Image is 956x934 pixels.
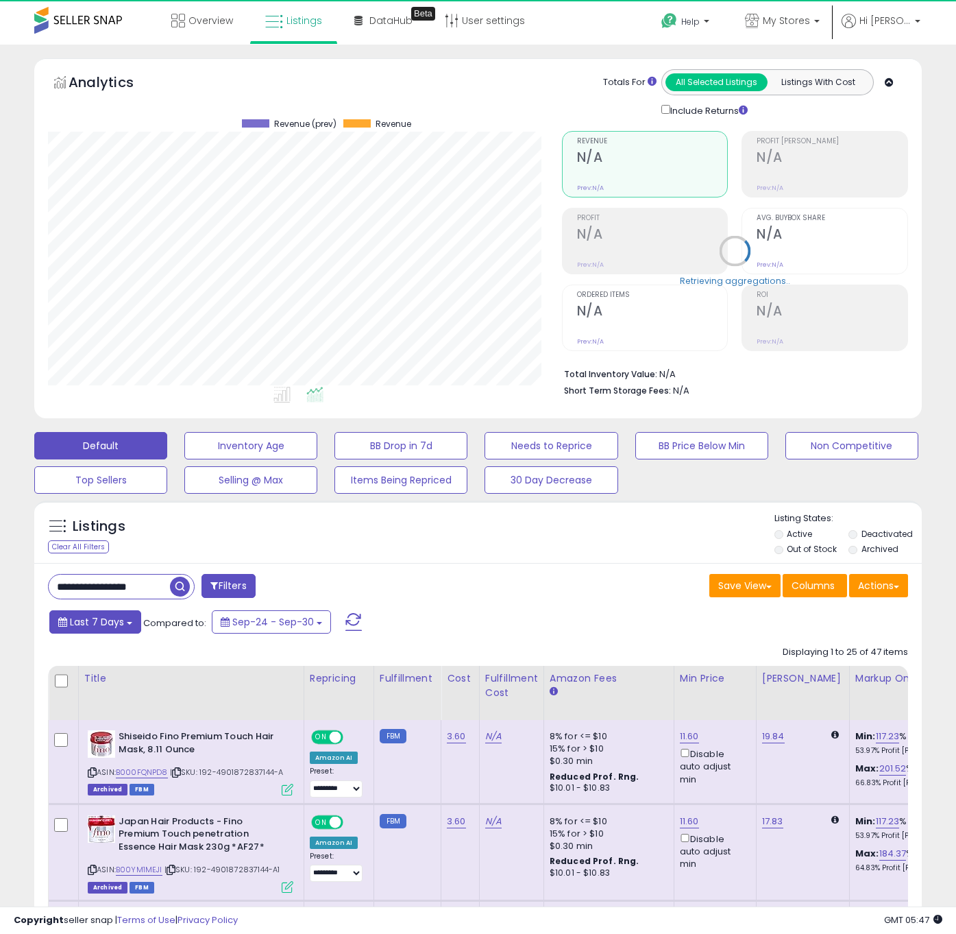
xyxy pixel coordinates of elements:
[550,743,663,755] div: 15% for > $10
[550,840,663,852] div: $0.30 min
[14,913,64,926] strong: Copyright
[884,913,942,926] span: 2025-10-8 05:47 GMT
[88,730,115,758] img: 51keCqLxiuL._SL40_.jpg
[130,784,154,795] span: FBM
[411,7,435,21] div: Tooltip anchor
[310,752,358,764] div: Amazon AI
[603,76,657,89] div: Totals For
[312,816,330,828] span: ON
[334,432,467,459] button: BB Drop in 7d
[69,73,160,95] h5: Analytics
[635,432,768,459] button: BB Price Below Min
[550,828,663,840] div: 15% for > $10
[665,73,768,91] button: All Selected Listings
[774,512,922,525] p: Listing States:
[785,432,918,459] button: Non Competitive
[274,119,336,129] span: Revenue (prev)
[88,882,127,894] span: Listings that have been deleted from Seller Central
[550,730,663,743] div: 8% for <= $10
[876,730,900,743] a: 117.23
[177,913,238,926] a: Privacy Policy
[650,2,723,45] a: Help
[861,528,913,540] label: Deactivated
[763,14,810,27] span: My Stores
[762,730,785,743] a: 19.84
[143,616,206,630] span: Compared to:
[550,671,668,686] div: Amazon Fees
[369,14,413,27] span: DataHub
[88,815,115,843] img: 41lq7SOntPL._SL40_.jpg
[14,914,238,927] div: seller snap | |
[879,847,907,861] a: 184.37
[762,671,844,686] div: [PERSON_NAME]
[376,119,411,129] span: Revenue
[550,755,663,767] div: $0.30 min
[792,579,835,592] span: Columns
[651,102,764,117] div: Include Returns
[855,762,879,775] b: Max:
[201,574,255,598] button: Filters
[550,686,558,698] small: Amazon Fees.
[783,574,847,597] button: Columns
[84,671,298,686] div: Title
[70,615,124,629] span: Last 7 Days
[709,574,781,597] button: Save View
[447,815,466,828] a: 3.60
[49,610,141,634] button: Last 7 Days
[783,646,908,659] div: Displaying 1 to 25 of 47 items
[485,815,502,828] a: N/A
[232,615,314,629] span: Sep-24 - Sep-30
[787,528,812,540] label: Active
[380,814,406,828] small: FBM
[762,815,783,828] a: 17.83
[380,671,435,686] div: Fulfillment
[116,864,162,876] a: B00YM1MEJI
[876,815,900,828] a: 117.23
[855,815,876,828] b: Min:
[310,837,358,849] div: Amazon AI
[485,466,617,494] button: 30 Day Decrease
[286,14,322,27] span: Listings
[170,767,283,778] span: | SKU: 192-4901872837144-A
[130,882,154,894] span: FBM
[550,867,663,879] div: $10.01 - $10.83
[119,730,285,759] b: Shiseido Fino Premium Touch Hair Mask, 8.11 Ounce
[164,864,280,875] span: | SKU: 192-4901872837144-A1
[485,671,538,700] div: Fulfillment Cost
[861,543,898,555] label: Archived
[380,729,406,743] small: FBM
[117,913,175,926] a: Terms of Use
[680,831,746,871] div: Disable auto adjust min
[661,12,678,29] i: Get Help
[767,73,869,91] button: Listings With Cost
[184,466,317,494] button: Selling @ Max
[334,466,467,494] button: Items Being Repriced
[447,730,466,743] a: 3.60
[550,771,639,782] b: Reduced Prof. Rng.
[681,16,700,27] span: Help
[680,746,746,786] div: Disable auto adjust min
[184,432,317,459] button: Inventory Age
[34,466,167,494] button: Top Sellers
[34,432,167,459] button: Default
[341,732,363,743] span: OFF
[341,816,363,828] span: OFF
[88,730,293,794] div: ASIN:
[188,14,233,27] span: Overview
[73,517,125,536] h5: Listings
[116,767,168,778] a: B000FQNPD8
[310,852,363,882] div: Preset:
[310,767,363,797] div: Preset:
[88,784,127,795] span: Listings that have been deleted from Seller Central
[879,762,907,776] a: 201.52
[859,14,911,27] span: Hi [PERSON_NAME]
[119,815,285,857] b: Japan Hair Products - Fino Premium Touch penetration Essence Hair Mask 230g *AF27*
[312,732,330,743] span: ON
[550,855,639,867] b: Reduced Prof. Rng.
[680,671,750,686] div: Min Price
[485,432,617,459] button: Needs to Reprice
[855,730,876,743] b: Min:
[485,730,502,743] a: N/A
[550,815,663,828] div: 8% for <= $10
[680,274,790,287] div: Retrieving aggregations..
